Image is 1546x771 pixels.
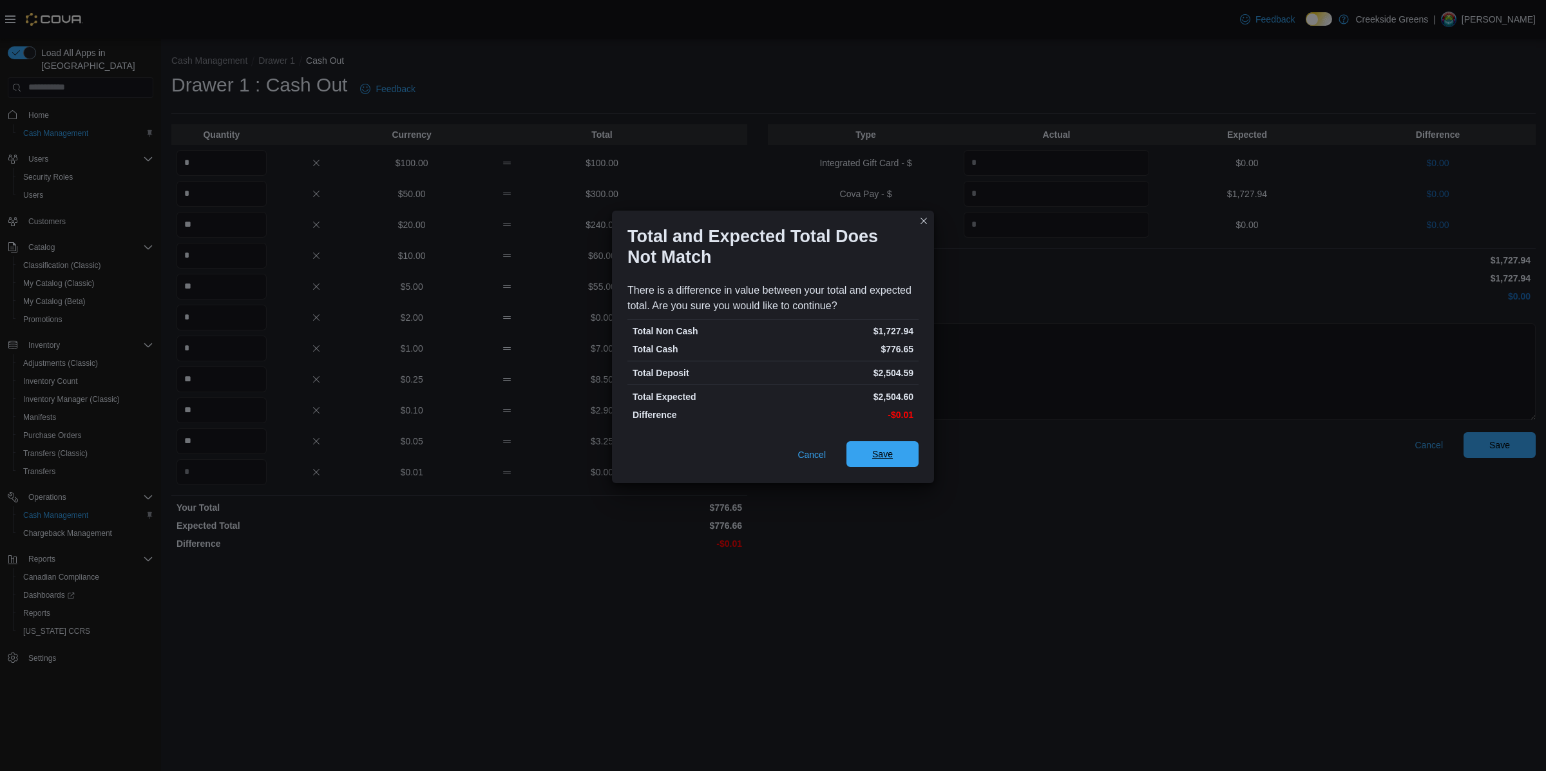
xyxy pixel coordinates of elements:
[792,442,831,468] button: Cancel
[797,448,826,461] span: Cancel
[776,390,913,403] p: $2,504.60
[627,226,908,267] h1: Total and Expected Total Does Not Match
[633,390,770,403] p: Total Expected
[633,408,770,421] p: Difference
[776,325,913,338] p: $1,727.94
[776,366,913,379] p: $2,504.59
[627,283,919,314] div: There is a difference in value between your total and expected total. Are you sure you would like...
[776,408,913,421] p: -$0.01
[872,448,893,461] span: Save
[916,213,931,229] button: Closes this modal window
[633,366,770,379] p: Total Deposit
[633,343,770,356] p: Total Cash
[776,343,913,356] p: $776.65
[846,441,919,467] button: Save
[633,325,770,338] p: Total Non Cash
